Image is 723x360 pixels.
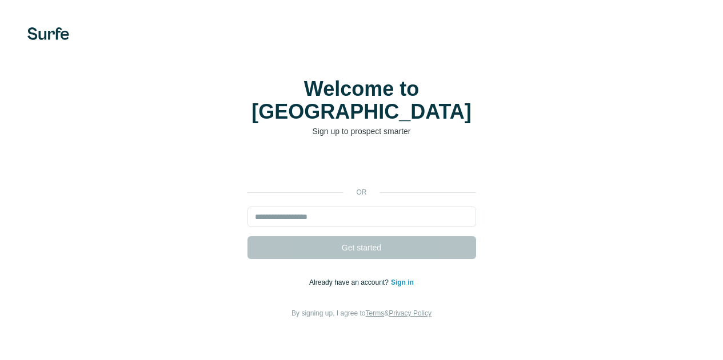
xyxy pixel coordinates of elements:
[242,154,482,179] iframe: Przycisk Zaloguj się przez Google
[366,309,385,317] a: Terms
[343,187,380,197] p: or
[389,309,432,317] a: Privacy Policy
[291,309,432,317] span: By signing up, I agree to &
[27,27,69,40] img: Surfe's logo
[247,78,476,123] h1: Welcome to [GEOGRAPHIC_DATA]
[391,278,414,286] a: Sign in
[247,126,476,137] p: Sign up to prospect smarter
[309,278,391,286] span: Already have an account?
